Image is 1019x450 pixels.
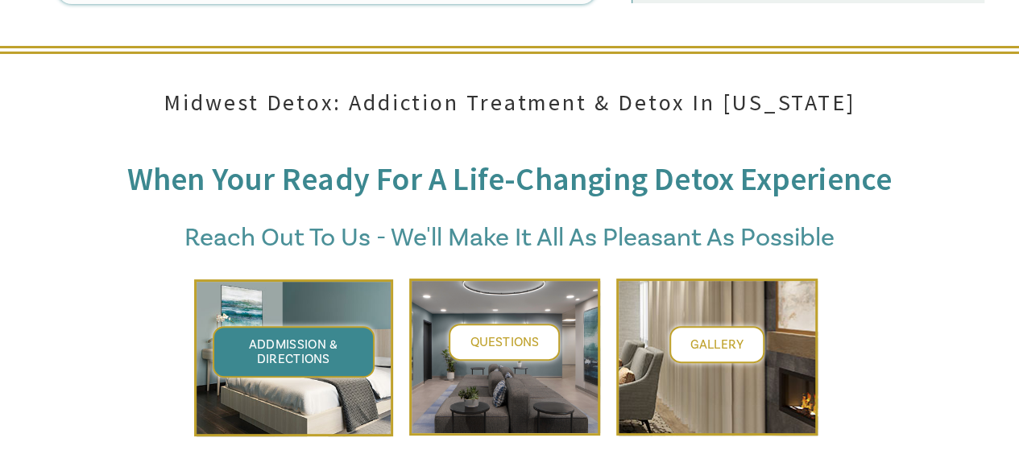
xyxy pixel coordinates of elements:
[249,336,338,367] span: Addmission & Directions
[470,334,539,350] span: Questions
[449,324,560,361] a: Questions
[213,326,375,378] a: Addmission & Directions
[127,159,892,199] span: When Your Ready For A Life-changing Detox Experience
[184,221,835,254] span: Reach Out To Us - We'll Make It All As Pleasant As Possible
[164,88,855,117] span: Midwest Detox: Addiction Treatment & Detox In [US_STATE]
[690,336,744,353] span: Gallery
[669,326,764,363] a: Gallery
